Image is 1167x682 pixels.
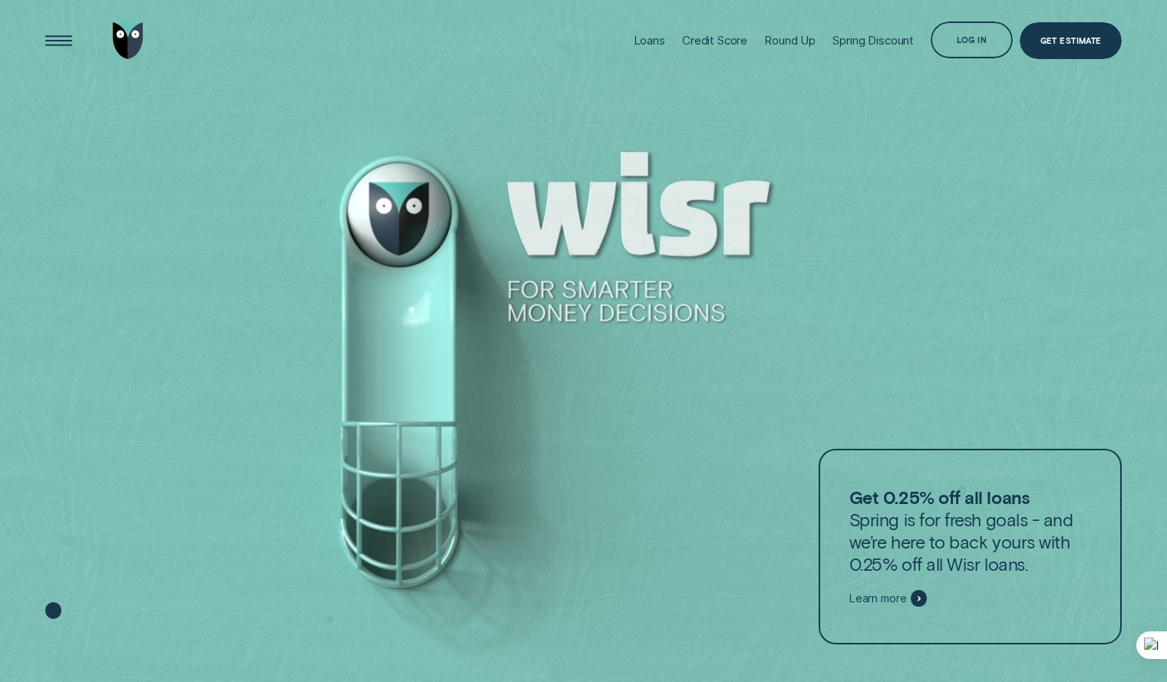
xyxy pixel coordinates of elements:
[849,591,907,605] span: Learn more
[113,22,143,59] img: Wisr
[682,33,747,48] div: Credit Score
[1020,22,1122,59] a: Get Estimate
[634,33,665,48] div: Loans
[819,449,1122,644] a: Get 0.25% off all loansSpring is for fresh goals - and we’re here to back yours with 0.25% off al...
[849,486,1029,508] strong: Get 0.25% off all loans
[849,486,1092,575] p: Spring is for fresh goals - and we’re here to back yours with 0.25% off all Wisr loans.
[931,21,1013,58] button: Log in
[764,33,816,48] div: Round Up
[40,22,77,59] button: Open Menu
[832,33,914,48] div: Spring Discount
